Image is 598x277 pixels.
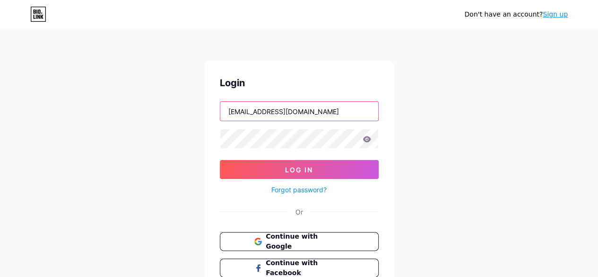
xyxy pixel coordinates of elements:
[543,10,568,18] a: Sign up
[285,166,313,174] span: Log In
[266,232,344,251] span: Continue with Google
[220,232,379,251] button: Continue with Google
[220,160,379,179] button: Log In
[220,76,379,90] div: Login
[295,207,303,217] div: Or
[220,102,378,121] input: Username
[464,9,568,19] div: Don't have an account?
[271,185,327,195] a: Forgot password?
